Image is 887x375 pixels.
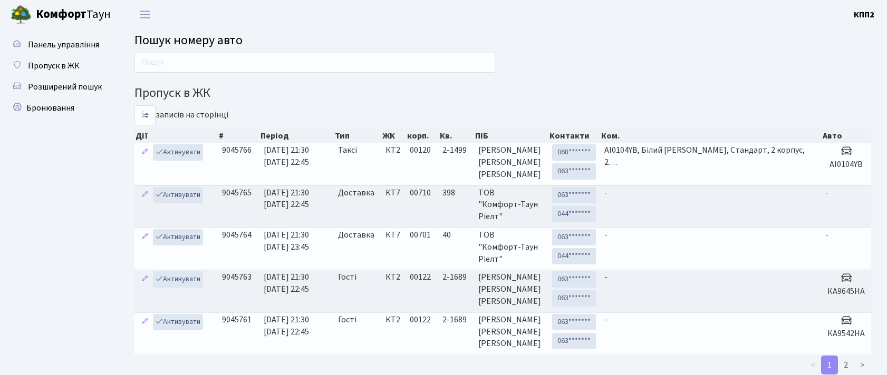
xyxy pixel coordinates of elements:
a: Розширений пошук [5,76,111,97]
a: Активувати [153,229,203,245]
span: 2-1689 [442,314,469,326]
th: Період [259,129,334,143]
a: Редагувати [139,144,151,161]
span: ТОВ "Комфорт-Таун Ріелт" [478,187,544,223]
span: Гості [338,271,356,283]
h4: Пропуск в ЖК [134,86,871,101]
span: Таун [36,6,111,24]
span: КТ2 [385,144,401,156]
a: Редагувати [139,271,151,288]
span: КТ2 [385,314,401,326]
b: Комфорт [36,6,86,23]
span: Доставка [338,187,374,199]
span: - [604,187,608,199]
h5: КА9542НА [825,329,867,339]
span: ТОВ "Комфорт-Таун Ріелт" [478,229,544,265]
a: Активувати [153,144,203,161]
span: 2-1689 [442,271,469,283]
span: [DATE] 21:30 [DATE] 22:45 [264,271,309,295]
span: 2-1499 [442,144,469,156]
h5: КА9645НА [825,287,867,297]
span: 9045765 [222,187,252,199]
span: Пропуск в ЖК [28,60,80,72]
span: Бронювання [26,102,74,114]
span: Гості [338,314,356,326]
span: КТ2 [385,271,401,283]
a: Панель управління [5,34,111,55]
span: КТ7 [385,187,401,199]
label: записів на сторінці [134,105,228,125]
span: - [825,229,828,241]
span: [PERSON_NAME] [PERSON_NAME] [PERSON_NAME] [478,271,544,308]
span: 00701 [410,229,431,241]
th: Кв. [439,129,475,143]
th: Авто [822,129,872,143]
span: КТ7 [385,229,401,241]
a: Активувати [153,271,203,288]
span: [PERSON_NAME] [PERSON_NAME] [PERSON_NAME] [478,144,544,181]
a: Активувати [153,314,203,330]
button: Переключити навігацію [132,6,158,23]
a: Пропуск в ЖК [5,55,111,76]
h5: AI0104YB [825,160,867,170]
span: Розширений пошук [28,81,102,93]
span: Доставка [338,229,374,241]
span: 00120 [410,144,431,156]
span: 398 [442,187,469,199]
span: 9045764 [222,229,252,241]
span: [DATE] 21:30 [DATE] 22:45 [264,144,309,168]
th: Тип [334,129,381,143]
span: 00122 [410,314,431,325]
span: 00122 [410,271,431,283]
span: 9045766 [222,144,252,156]
a: Активувати [153,187,203,203]
span: [DATE] 21:30 [DATE] 23:45 [264,229,309,253]
th: Дії [134,129,218,143]
span: AI0104YB, Білий [PERSON_NAME], Стандарт, 2 корпус, 2… [604,144,805,168]
span: [DATE] 21:30 [DATE] 22:45 [264,314,309,338]
a: КПП2 [854,8,874,21]
th: ЖК [381,129,406,143]
span: [DATE] 21:30 [DATE] 22:45 [264,187,309,211]
span: - [604,229,608,241]
span: - [825,187,828,199]
span: 40 [442,229,469,241]
a: Редагувати [139,314,151,330]
span: 00710 [410,187,431,199]
th: ПІБ [474,129,548,143]
th: Контакти [548,129,600,143]
a: > [854,356,871,374]
th: Ком. [600,129,822,143]
span: 9045761 [222,314,252,325]
span: [PERSON_NAME] [PERSON_NAME] [PERSON_NAME] [478,314,544,350]
select: записів на сторінці [134,105,156,125]
b: КПП2 [854,9,874,21]
input: Пошук [134,53,495,73]
a: Бронювання [5,97,111,119]
a: 2 [837,356,854,374]
span: Панель управління [28,39,99,51]
span: Пошук номеру авто [134,31,243,50]
span: 9045763 [222,271,252,283]
span: - [604,314,608,325]
a: 1 [821,356,838,374]
span: Таксі [338,144,357,156]
th: # [218,129,260,143]
img: logo.png [11,4,32,25]
a: Редагувати [139,229,151,245]
span: - [604,271,608,283]
a: Редагувати [139,187,151,203]
th: корп. [406,129,439,143]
